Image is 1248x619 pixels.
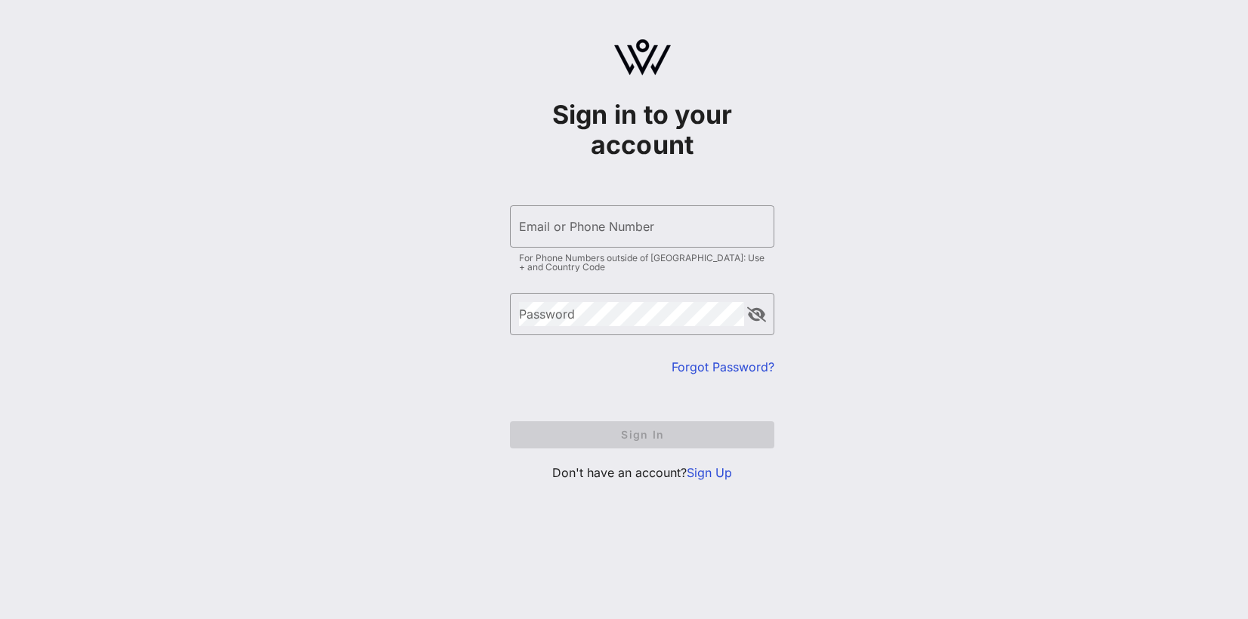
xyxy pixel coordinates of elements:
div: For Phone Numbers outside of [GEOGRAPHIC_DATA]: Use + and Country Code [519,254,765,272]
img: logo.svg [614,39,671,75]
a: Forgot Password? [672,359,774,374]
button: append icon [747,307,766,322]
h1: Sign in to your account [510,100,774,160]
a: Sign Up [687,465,732,480]
p: Don't have an account? [510,463,774,482]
